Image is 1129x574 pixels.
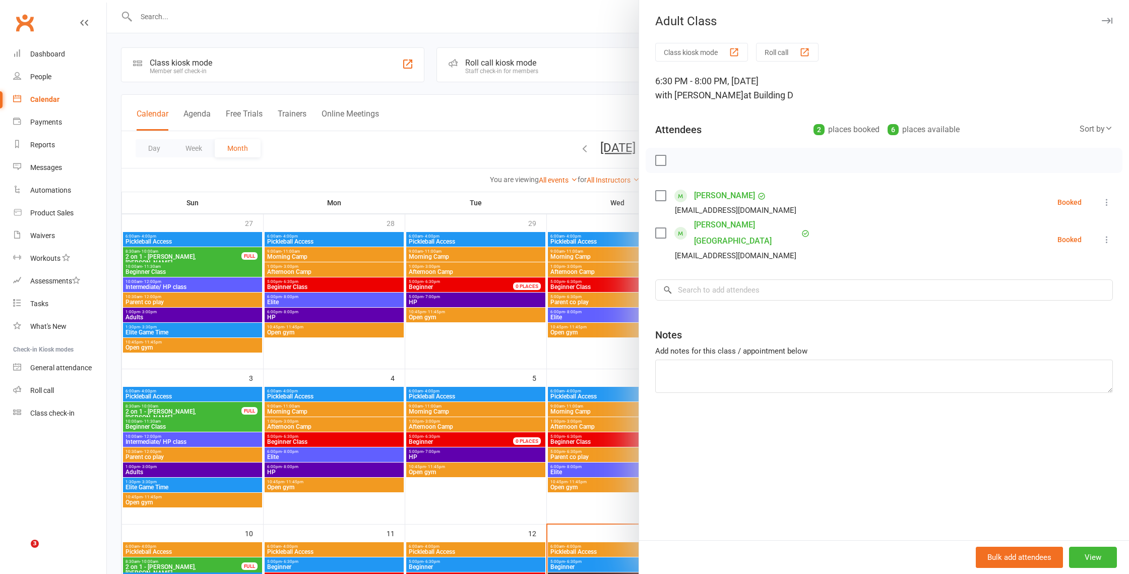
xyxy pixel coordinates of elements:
a: [PERSON_NAME] [GEOGRAPHIC_DATA] [694,217,799,249]
div: Messages [30,163,62,171]
a: Waivers [13,224,106,247]
a: [PERSON_NAME] [694,188,755,204]
div: Workouts [30,254,60,262]
a: Payments [13,111,106,134]
div: General attendance [30,364,92,372]
button: Roll call [756,43,819,62]
button: View [1069,547,1117,568]
a: Automations [13,179,106,202]
div: Dashboard [30,50,65,58]
a: Messages [13,156,106,179]
a: Reports [13,134,106,156]
div: Calendar [30,95,59,103]
div: Reports [30,141,55,149]
div: Waivers [30,232,55,240]
a: Product Sales [13,202,106,224]
a: Tasks [13,293,106,315]
button: Class kiosk mode [655,43,748,62]
div: Product Sales [30,209,74,217]
span: 3 [31,540,39,548]
div: [EMAIL_ADDRESS][DOMAIN_NAME] [675,204,796,217]
iframe: Intercom live chat [10,540,34,564]
a: Dashboard [13,43,106,66]
div: Attendees [655,123,702,137]
div: Class check-in [30,409,75,417]
div: Booked [1057,236,1082,243]
div: Booked [1057,199,1082,206]
div: Adult Class [639,14,1129,28]
div: [EMAIL_ADDRESS][DOMAIN_NAME] [675,249,796,262]
div: 6:30 PM - 8:00 PM, [DATE] [655,74,1113,102]
a: Assessments [13,270,106,293]
div: Tasks [30,300,48,308]
div: places available [888,123,960,137]
div: Add notes for this class / appointment below [655,345,1113,357]
input: Search to add attendees [655,279,1113,301]
div: Payments [30,118,62,126]
div: Sort by [1080,123,1113,136]
a: General attendance kiosk mode [13,357,106,379]
div: Notes [655,328,682,342]
div: places booked [813,123,880,137]
div: People [30,73,51,81]
a: What's New [13,315,106,338]
a: Calendar [13,88,106,111]
span: with [PERSON_NAME] [655,90,743,100]
a: Workouts [13,247,106,270]
a: Roll call [13,379,106,402]
div: 6 [888,124,899,135]
span: at Building D [743,90,793,100]
button: Bulk add attendees [976,547,1063,568]
div: Automations [30,186,71,194]
div: Assessments [30,277,80,285]
div: 2 [813,124,825,135]
div: What's New [30,322,67,330]
a: People [13,66,106,88]
a: Class kiosk mode [13,402,106,425]
a: Clubworx [12,10,37,35]
div: Roll call [30,386,54,394]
